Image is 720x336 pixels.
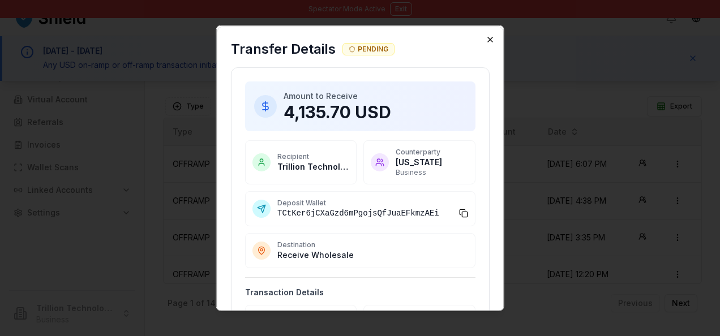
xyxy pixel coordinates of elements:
[277,152,349,161] p: Recipient
[396,157,468,168] p: [US_STATE]
[277,240,468,249] p: Destination
[342,43,395,55] div: PENDING
[396,148,468,157] p: Counterparty
[396,168,468,177] p: Business
[277,161,349,173] p: Trillion Technologies and Trading LLC
[284,102,466,122] p: 4,135.70 USD
[231,40,336,58] h2: Transfer Details
[284,91,466,102] p: Amount to Receive
[277,199,468,208] p: Deposit Wallet
[245,287,475,298] h4: Transaction Details
[277,208,455,219] span: TCtKer6jCXaGzd6mPgojsQfJuaEFkmzAEi
[277,249,468,261] p: Receive Wholesale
